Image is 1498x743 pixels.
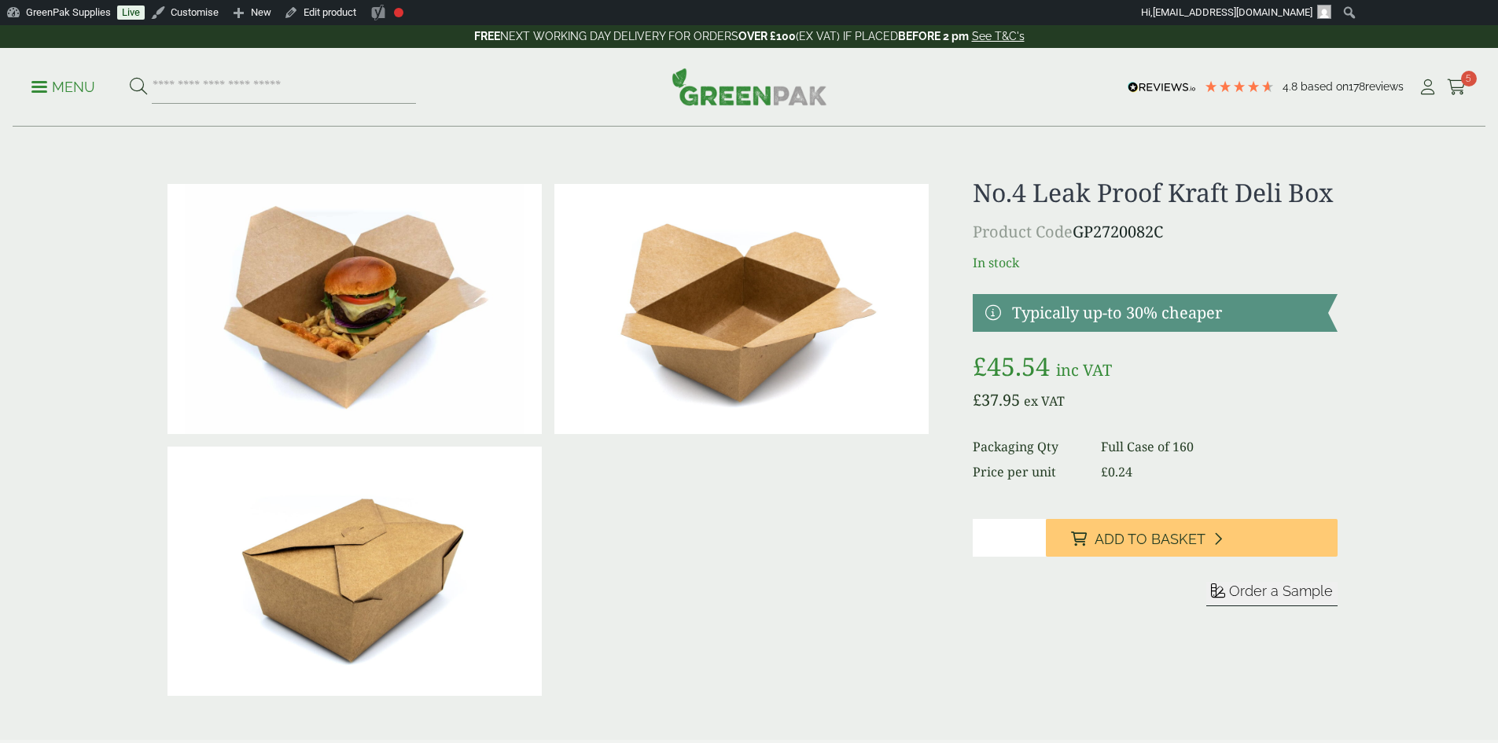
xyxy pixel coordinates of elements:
[1153,6,1312,18] span: [EMAIL_ADDRESS][DOMAIN_NAME]
[474,30,500,42] strong: FREE
[973,389,1020,410] bdi: 37.95
[1447,79,1467,95] i: Cart
[972,30,1025,42] a: See T&C's
[394,8,403,17] div: Focus keyphrase not set
[973,437,1082,456] dt: Packaging Qty
[973,221,1073,242] span: Product Code
[973,220,1337,244] p: GP2720082C
[973,253,1337,272] p: In stock
[1447,75,1467,99] a: 5
[1101,437,1337,456] dd: Full Case of 160
[738,30,796,42] strong: OVER £100
[1365,80,1404,93] span: reviews
[973,349,987,383] span: £
[973,349,1050,383] bdi: 45.54
[1283,80,1301,93] span: 4.8
[1301,80,1349,93] span: Based on
[1024,392,1065,410] span: ex VAT
[1349,80,1365,93] span: 178
[31,78,95,94] a: Menu
[1206,582,1338,606] button: Order a Sample
[973,462,1082,481] dt: Price per unit
[1461,71,1477,86] span: 5
[1418,79,1437,95] i: My Account
[1056,359,1112,381] span: inc VAT
[1204,79,1275,94] div: 4.78 Stars
[1229,583,1333,599] span: Order a Sample
[1101,463,1132,480] bdi: 0.24
[1101,463,1108,480] span: £
[1128,82,1196,93] img: REVIEWS.io
[31,78,95,97] p: Menu
[117,6,145,20] a: Live
[973,389,981,410] span: £
[973,178,1337,208] h1: No.4 Leak Proof Kraft Deli Box
[1095,531,1205,548] span: Add to Basket
[167,184,542,434] img: No 4 Deli Box With Burger And Fries
[554,184,929,434] img: Deli Box No4 Open
[898,30,969,42] strong: BEFORE 2 pm
[167,447,542,697] img: Deli Box No4 Closed
[672,68,827,105] img: GreenPak Supplies
[1046,519,1338,557] button: Add to Basket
